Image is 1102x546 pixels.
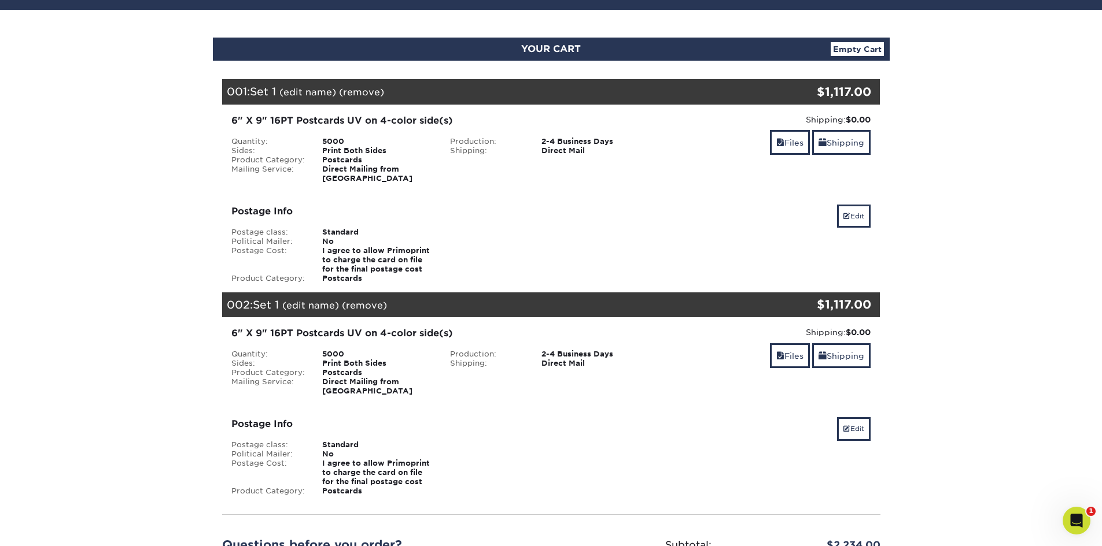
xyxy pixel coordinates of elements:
div: 2-4 Business Days [533,137,661,146]
div: Postcards [314,155,441,165]
a: Edit [837,205,871,228]
div: Political Mailer: [223,450,314,459]
span: files [776,351,784,361]
div: Quantity: [223,350,314,359]
div: Direct Mail [533,146,661,155]
a: (remove) [339,87,384,98]
div: 001: [222,79,771,105]
div: Print Both Sides [314,359,441,368]
div: Product Category: [223,274,314,283]
div: Shipping: [441,146,533,155]
span: YOUR CART [521,43,581,54]
div: Postage Info [231,205,652,218]
div: Product Category: [223,368,314,377]
a: (edit name) [282,300,339,311]
div: Postage Cost: [223,459,314,486]
div: Quantity: [223,137,314,146]
a: Empty Cart [831,42,884,56]
div: 6" X 9" 16PT Postcards UV on 4-color side(s) [231,326,652,340]
div: Product Category: [223,155,314,165]
div: Production: [441,350,533,359]
strong: $0.00 [846,328,871,337]
div: Postage Info [231,417,652,431]
div: Postcards [314,486,441,496]
a: Files [770,343,810,368]
a: Files [770,130,810,155]
span: Set 1 [250,85,276,98]
div: Direct Mail [533,359,661,368]
div: No [314,237,441,246]
span: 1 [1086,507,1096,516]
div: Product Category: [223,486,314,496]
div: I agree to allow Primoprint to charge the card on file for the final postage cost [314,459,441,486]
div: Production: [441,137,533,146]
a: Shipping [812,343,871,368]
div: Standard [314,228,441,237]
div: Print Both Sides [314,146,441,155]
div: Sides: [223,146,314,155]
div: No [314,450,441,459]
div: Postage class: [223,440,314,450]
a: (edit name) [279,87,336,98]
div: Direct Mailing from [GEOGRAPHIC_DATA] [314,377,441,396]
div: Shipping: [441,359,533,368]
div: Direct Mailing from [GEOGRAPHIC_DATA] [314,165,441,183]
div: Postage Cost: [223,246,314,274]
div: 002: [222,292,771,318]
a: Edit [837,417,871,440]
a: (remove) [342,300,387,311]
a: Shipping [812,130,871,155]
iframe: Intercom live chat [1063,507,1090,534]
div: Postcards [314,368,441,377]
span: Set 1 [253,298,279,311]
div: Mailing Service: [223,377,314,396]
span: shipping [819,138,827,147]
div: Postage class: [223,228,314,237]
div: Mailing Service: [223,165,314,183]
div: 5000 [314,350,441,359]
div: Shipping: [669,114,871,125]
div: Postcards [314,274,441,283]
div: 2-4 Business Days [533,350,661,359]
div: 6" X 9" 16PT Postcards UV on 4-color side(s) [231,114,652,128]
div: Political Mailer: [223,237,314,246]
span: Edit [843,425,850,433]
div: Standard [314,440,441,450]
span: Edit [843,212,850,220]
div: $1,117.00 [771,83,872,101]
span: shipping [819,351,827,361]
div: $1,117.00 [771,296,872,313]
strong: $0.00 [846,115,871,124]
div: I agree to allow Primoprint to charge the card on file for the final postage cost [314,246,441,274]
span: files [776,138,784,147]
div: 5000 [314,137,441,146]
div: Shipping: [669,326,871,338]
div: Sides: [223,359,314,368]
